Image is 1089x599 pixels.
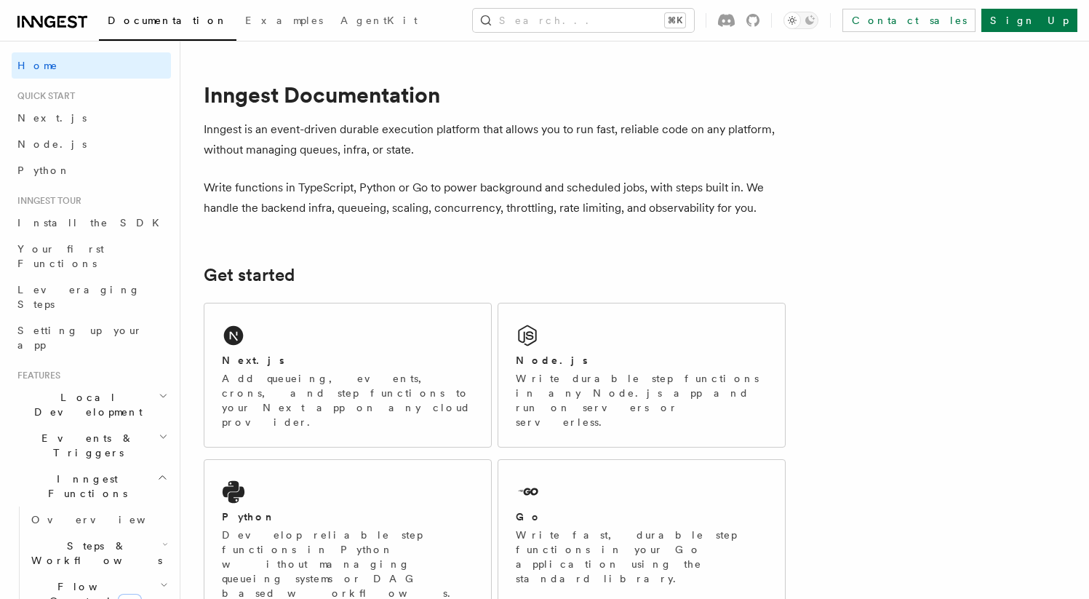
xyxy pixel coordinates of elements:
[245,15,323,26] span: Examples
[12,370,60,381] span: Features
[25,507,171,533] a: Overview
[498,303,786,448] a: Node.jsWrite durable step functions in any Node.js app and run on servers or serverless.
[25,533,171,574] button: Steps & Workflows
[12,236,171,277] a: Your first Functions
[204,178,786,218] p: Write functions in TypeScript, Python or Go to power background and scheduled jobs, with steps bu...
[17,243,104,269] span: Your first Functions
[516,353,588,368] h2: Node.js
[12,466,171,507] button: Inngest Functions
[222,509,276,524] h2: Python
[842,9,976,32] a: Contact sales
[12,425,171,466] button: Events & Triggers
[516,371,767,429] p: Write durable step functions in any Node.js app and run on servers or serverless.
[473,9,694,32] button: Search...⌘K
[25,539,162,568] span: Steps & Workflows
[99,4,236,41] a: Documentation
[12,90,75,102] span: Quick start
[204,82,786,108] h1: Inngest Documentation
[204,303,492,448] a: Next.jsAdd queueing, events, crons, and step functions to your Next app on any cloud provider.
[17,217,168,229] span: Install the SDK
[332,4,426,39] a: AgentKit
[31,514,181,525] span: Overview
[12,472,157,501] span: Inngest Functions
[12,52,171,79] a: Home
[340,15,418,26] span: AgentKit
[12,390,159,419] span: Local Development
[17,325,143,351] span: Setting up your app
[17,138,87,150] span: Node.js
[12,431,159,460] span: Events & Triggers
[17,112,87,124] span: Next.js
[12,195,81,207] span: Inngest tour
[17,164,71,176] span: Python
[12,210,171,236] a: Install the SDK
[222,353,284,368] h2: Next.js
[17,58,58,73] span: Home
[981,9,1077,32] a: Sign Up
[12,317,171,358] a: Setting up your app
[665,13,685,28] kbd: ⌘K
[516,528,767,586] p: Write fast, durable step functions in your Go application using the standard library.
[108,15,228,26] span: Documentation
[236,4,332,39] a: Examples
[12,131,171,157] a: Node.js
[204,119,786,160] p: Inngest is an event-driven durable execution platform that allows you to run fast, reliable code ...
[17,284,140,310] span: Leveraging Steps
[12,105,171,131] a: Next.js
[12,384,171,425] button: Local Development
[783,12,818,29] button: Toggle dark mode
[204,265,295,285] a: Get started
[516,509,542,524] h2: Go
[12,277,171,317] a: Leveraging Steps
[12,157,171,183] a: Python
[222,371,474,429] p: Add queueing, events, crons, and step functions to your Next app on any cloud provider.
